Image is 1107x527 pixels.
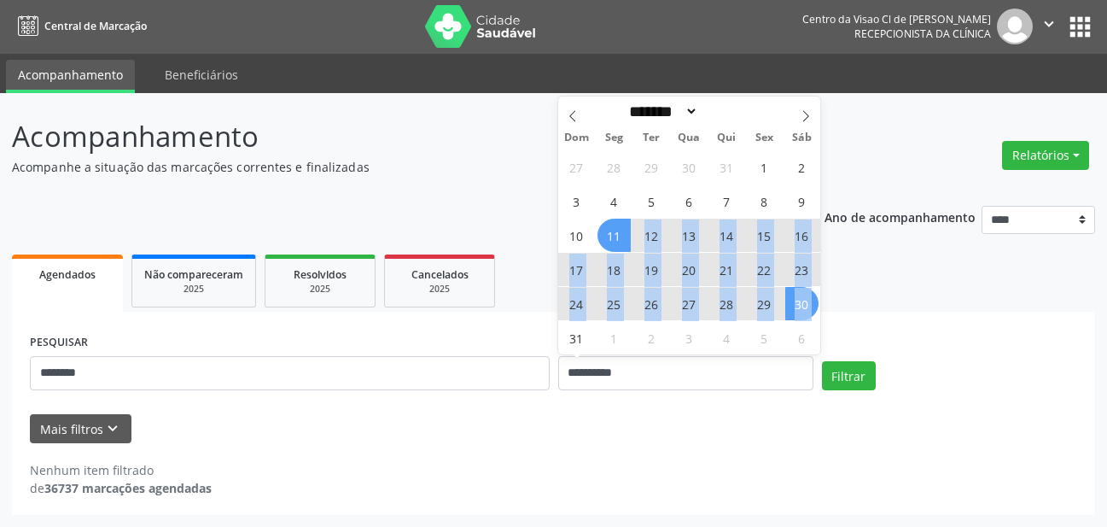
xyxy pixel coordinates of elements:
[748,219,781,252] span: Agosto 15, 2025
[673,150,706,184] span: Julho 30, 2025
[745,132,783,143] span: Sex
[558,132,596,143] span: Dom
[710,321,743,354] span: Setembro 4, 2025
[673,219,706,252] span: Agosto 13, 2025
[44,480,212,496] strong: 36737 marcações agendadas
[635,219,668,252] span: Agosto 12, 2025
[6,60,135,93] a: Acompanhamento
[1033,9,1065,44] button: 
[673,253,706,286] span: Agosto 20, 2025
[1040,15,1058,33] i: 
[597,150,631,184] span: Julho 28, 2025
[397,283,482,296] div: 2025
[103,419,122,438] i: keyboard_arrow_down
[30,479,212,497] div: de
[802,12,991,26] div: Centro da Visao Cl de [PERSON_NAME]
[785,150,819,184] span: Agosto 2, 2025
[748,253,781,286] span: Agosto 22, 2025
[30,414,131,444] button: Mais filtroskeyboard_arrow_down
[624,102,699,120] select: Month
[748,321,781,354] span: Setembro 5, 2025
[1002,141,1089,170] button: Relatórios
[997,9,1033,44] img: img
[294,267,347,282] span: Resolvidos
[144,267,243,282] span: Não compareceram
[560,219,593,252] span: Agosto 10, 2025
[710,219,743,252] span: Agosto 14, 2025
[710,287,743,320] span: Agosto 28, 2025
[710,184,743,218] span: Agosto 7, 2025
[411,267,469,282] span: Cancelados
[635,184,668,218] span: Agosto 5, 2025
[854,26,991,41] span: Recepcionista da clínica
[560,150,593,184] span: Julho 27, 2025
[785,287,819,320] span: Agosto 30, 2025
[635,287,668,320] span: Agosto 26, 2025
[748,184,781,218] span: Agosto 8, 2025
[670,132,708,143] span: Qua
[698,102,755,120] input: Year
[783,132,820,143] span: Sáb
[560,184,593,218] span: Agosto 3, 2025
[560,253,593,286] span: Agosto 17, 2025
[560,321,593,354] span: Agosto 31, 2025
[44,19,147,33] span: Central de Marcação
[144,283,243,296] div: 2025
[595,132,632,143] span: Seg
[597,219,631,252] span: Agosto 11, 2025
[635,150,668,184] span: Julho 29, 2025
[635,253,668,286] span: Agosto 19, 2025
[39,267,96,282] span: Agendados
[635,321,668,354] span: Setembro 2, 2025
[597,253,631,286] span: Agosto 18, 2025
[824,206,976,227] p: Ano de acompanhamento
[30,330,88,356] label: PESQUISAR
[673,321,706,354] span: Setembro 3, 2025
[710,253,743,286] span: Agosto 21, 2025
[673,184,706,218] span: Agosto 6, 2025
[12,12,147,40] a: Central de Marcação
[673,287,706,320] span: Agosto 27, 2025
[785,253,819,286] span: Agosto 23, 2025
[597,287,631,320] span: Agosto 25, 2025
[12,115,770,158] p: Acompanhamento
[748,150,781,184] span: Agosto 1, 2025
[560,287,593,320] span: Agosto 24, 2025
[785,219,819,252] span: Agosto 16, 2025
[1065,12,1095,42] button: apps
[785,184,819,218] span: Agosto 9, 2025
[708,132,745,143] span: Qui
[710,150,743,184] span: Julho 31, 2025
[597,184,631,218] span: Agosto 4, 2025
[785,321,819,354] span: Setembro 6, 2025
[30,461,212,479] div: Nenhum item filtrado
[12,158,770,176] p: Acompanhe a situação das marcações correntes e finalizadas
[277,283,363,296] div: 2025
[632,132,670,143] span: Ter
[748,287,781,320] span: Agosto 29, 2025
[153,60,250,90] a: Beneficiários
[597,321,631,354] span: Setembro 1, 2025
[822,361,876,390] button: Filtrar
